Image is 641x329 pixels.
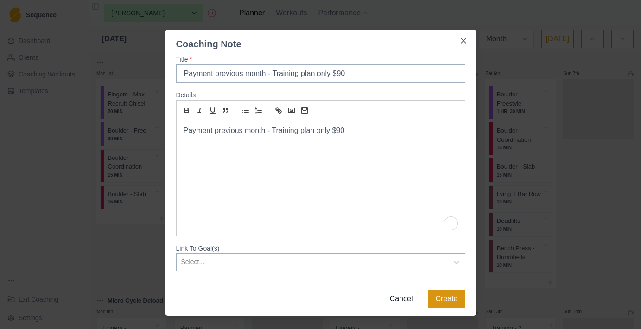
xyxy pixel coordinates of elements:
[456,33,471,48] button: Close
[219,105,232,116] button: blockquote
[382,290,421,308] button: Cancel
[298,105,311,116] button: video
[428,290,465,308] button: Create
[180,105,193,116] button: bold
[165,30,476,51] header: Coaching Note
[184,126,458,136] p: Payment previous month - Training plan only $90
[181,257,183,267] input: Link To Goal(s)Select...
[177,120,465,236] div: To enrich screen reader interactions, please activate Accessibility in Grammarly extension settings
[285,105,298,116] button: image
[239,105,252,116] button: list: bullet
[193,105,206,116] button: italic
[206,105,219,116] button: underline
[176,64,465,83] input: Awesome training day
[176,90,460,100] label: Details
[176,55,460,64] label: Title
[252,105,265,116] button: list: ordered
[272,105,285,116] button: link
[176,244,465,271] label: Link To Goal(s)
